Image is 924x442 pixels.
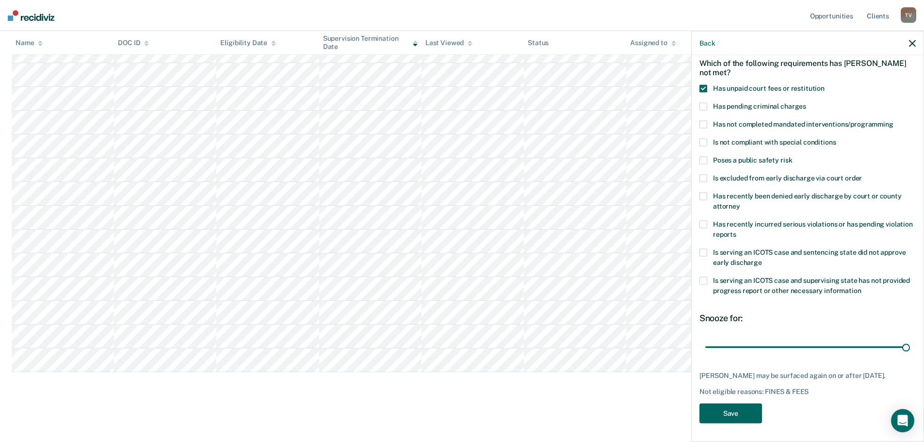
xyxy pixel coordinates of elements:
[630,39,676,47] div: Assigned to
[713,277,910,295] span: Is serving an ICOTS case and supervising state has not provided progress report or other necessar...
[699,388,916,396] div: Not eligible reasons: FINES & FEES
[699,50,916,84] div: Which of the following requirements has [PERSON_NAME] not met?
[699,404,762,424] button: Save
[713,192,902,210] span: Has recently been denied early discharge by court or county attorney
[713,120,893,128] span: Has not completed mandated interventions/programming
[713,248,906,266] span: Is serving an ICOTS case and sentencing state did not approve early discharge
[699,313,916,324] div: Snooze for:
[713,220,913,238] span: Has recently incurred serious violations or has pending violation reports
[699,371,916,379] div: [PERSON_NAME] may be surfaced again on or after [DATE].
[118,39,149,47] div: DOC ID
[713,84,825,92] span: Has unpaid court fees or restitution
[323,34,418,51] div: Supervision Termination Date
[16,39,43,47] div: Name
[713,156,792,164] span: Poses a public safety risk
[425,39,472,47] div: Last Viewed
[901,7,916,23] div: T V
[8,10,54,21] img: Recidiviz
[713,138,836,146] span: Is not compliant with special conditions
[220,39,276,47] div: Eligibility Date
[713,102,806,110] span: Has pending criminal charges
[699,39,715,47] button: Back
[528,39,549,47] div: Status
[713,174,862,182] span: Is excluded from early discharge via court order
[891,409,914,432] div: Open Intercom Messenger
